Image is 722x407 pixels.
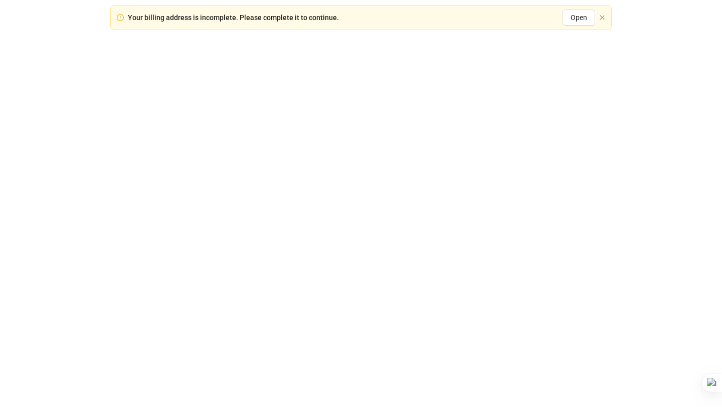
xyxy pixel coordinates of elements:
span: Open [571,14,587,22]
button: close [599,15,605,21]
div: Your billing address is incomplete. Please complete it to continue. [128,12,339,23]
span: exclamation-circle [117,14,124,21]
button: Open [563,10,595,26]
